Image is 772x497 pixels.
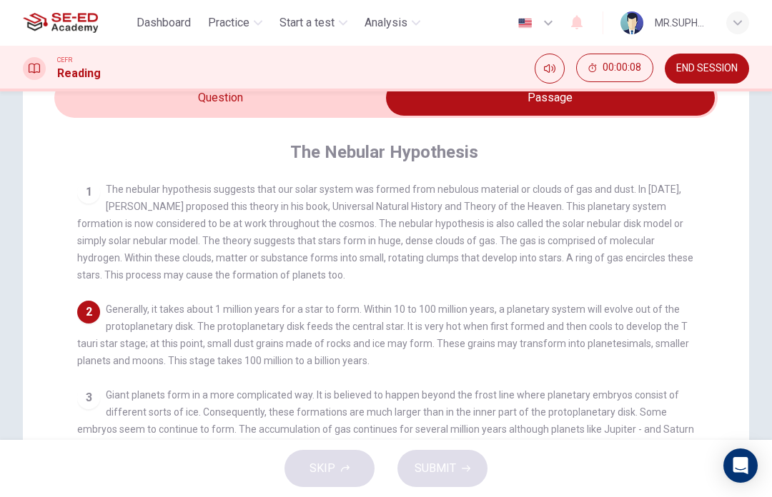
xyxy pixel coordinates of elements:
[77,303,689,366] span: Generally, it takes about 1 million years for a star to form. Within 10 to 100 million years, a p...
[723,448,758,483] div: Open Intercom Messenger
[77,181,100,204] div: 1
[77,389,694,452] span: Giant planets form in a more complicated way. It is believed to happen beyond the frost line wher...
[131,10,197,36] button: Dashboard
[535,54,565,84] div: Mute
[603,62,641,74] span: 00:00:08
[576,54,653,82] button: 00:00:08
[365,14,407,31] span: Analysis
[665,54,749,84] button: END SESSION
[77,386,100,409] div: 3
[137,14,191,31] span: Dashboard
[655,14,709,31] div: MR.SUPHAKRIT CHITPAISAN
[208,14,249,31] span: Practice
[77,301,100,323] div: 2
[23,9,131,37] a: SE-ED Academy logo
[23,9,98,37] img: SE-ED Academy logo
[57,65,101,82] h1: Reading
[57,55,72,65] span: CEFR
[676,63,738,74] span: END SESSION
[77,184,693,281] span: The nebular hypothesis suggests that our solar system was formed from nebulous material or clouds...
[516,18,534,29] img: en
[279,14,335,31] span: Start a test
[290,141,478,164] h4: The Nebular Hypothesis
[359,10,426,36] button: Analysis
[620,11,643,34] img: Profile picture
[576,54,653,84] div: Hide
[274,10,353,36] button: Start a test
[202,10,268,36] button: Practice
